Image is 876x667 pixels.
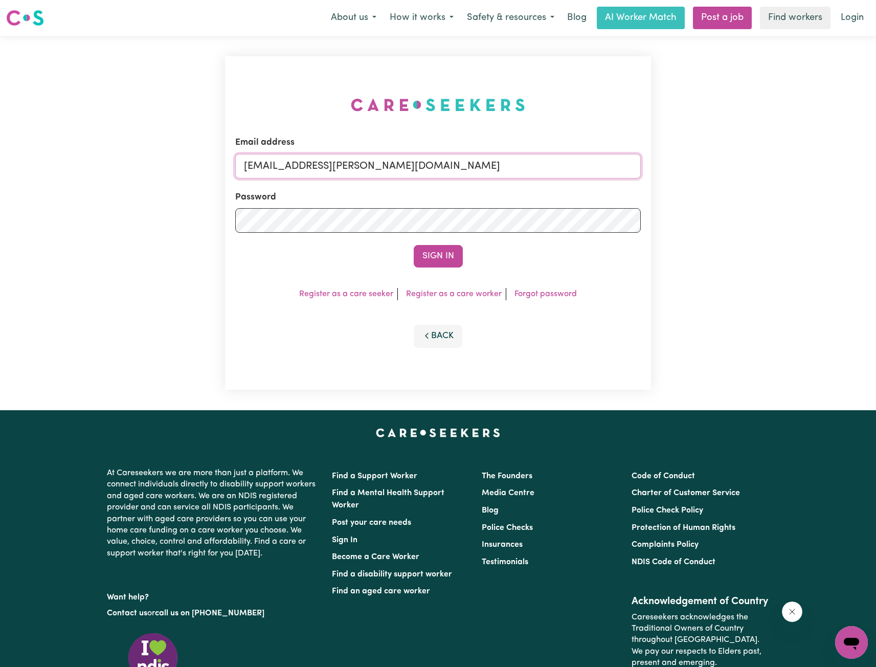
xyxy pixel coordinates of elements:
[632,506,703,515] a: Police Check Policy
[482,489,534,497] a: Media Centre
[155,609,264,617] a: call us on [PHONE_NUMBER]
[299,290,393,298] a: Register as a care seeker
[482,558,528,566] a: Testimonials
[482,541,523,549] a: Insurances
[460,7,561,29] button: Safety & resources
[6,6,44,30] a: Careseekers logo
[482,472,532,480] a: The Founders
[414,245,463,268] button: Sign In
[561,7,593,29] a: Blog
[324,7,383,29] button: About us
[235,136,295,149] label: Email address
[632,489,740,497] a: Charter of Customer Service
[597,7,685,29] a: AI Worker Match
[332,570,452,579] a: Find a disability support worker
[107,604,320,623] p: or
[760,7,830,29] a: Find workers
[835,626,868,659] iframe: Button to launch messaging window
[482,506,499,515] a: Blog
[6,9,44,27] img: Careseekers logo
[632,472,695,480] a: Code of Conduct
[332,489,444,509] a: Find a Mental Health Support Worker
[332,587,430,595] a: Find an aged care worker
[235,154,641,179] input: Email address
[107,463,320,563] p: At Careseekers we are more than just a platform. We connect individuals directly to disability su...
[835,7,870,29] a: Login
[632,524,735,532] a: Protection of Human Rights
[383,7,460,29] button: How it works
[107,588,320,603] p: Want help?
[332,519,411,527] a: Post your care needs
[332,553,419,561] a: Become a Care Worker
[414,325,463,347] button: Back
[332,472,417,480] a: Find a Support Worker
[6,7,62,15] span: Need any help?
[514,290,577,298] a: Forgot password
[332,536,357,544] a: Sign In
[406,290,502,298] a: Register as a care worker
[632,541,699,549] a: Complaints Policy
[482,524,533,532] a: Police Checks
[235,191,276,204] label: Password
[107,609,147,617] a: Contact us
[632,558,715,566] a: NDIS Code of Conduct
[782,602,802,622] iframe: Close message
[376,429,500,437] a: Careseekers home page
[693,7,752,29] a: Post a job
[632,595,769,608] h2: Acknowledgement of Country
